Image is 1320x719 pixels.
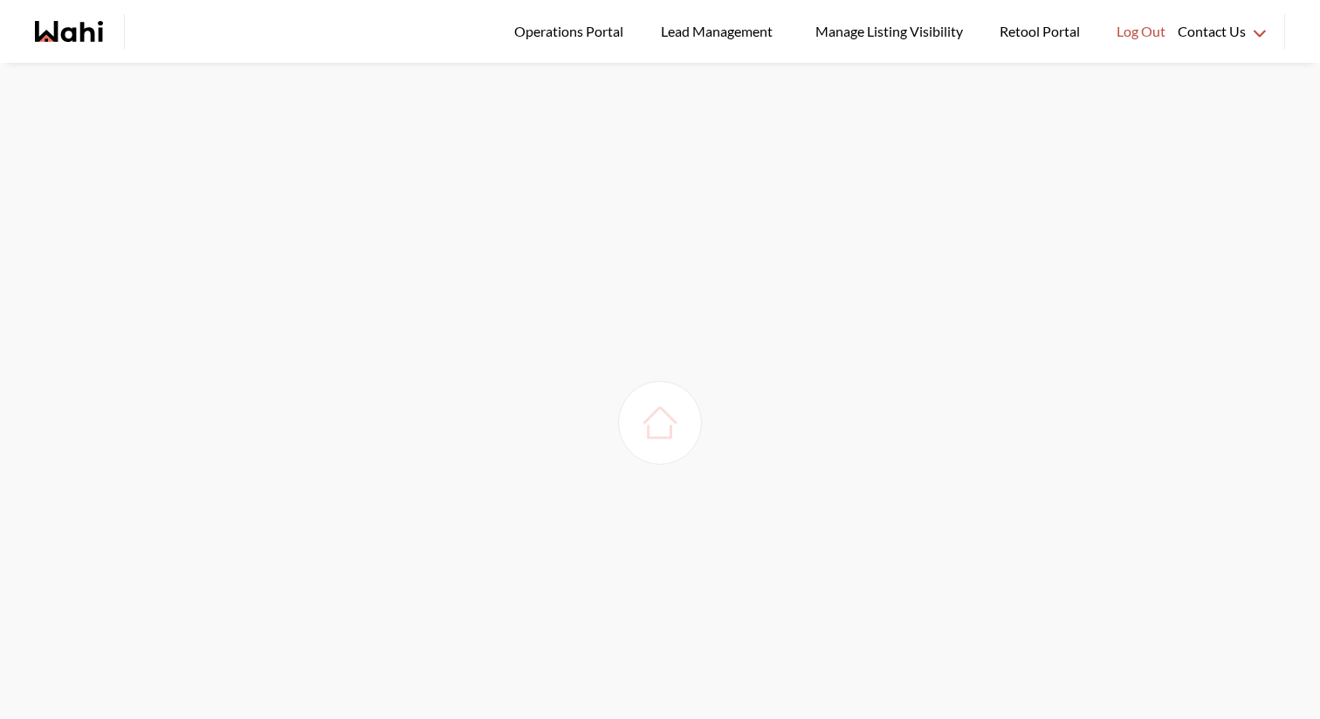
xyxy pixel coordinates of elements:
[514,20,629,43] span: Operations Portal
[661,20,779,43] span: Lead Management
[810,20,968,43] span: Manage Listing Visibility
[1000,20,1085,43] span: Retool Portal
[636,398,684,447] img: loading house image
[1117,20,1165,43] span: Log Out
[35,21,103,42] a: Wahi homepage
